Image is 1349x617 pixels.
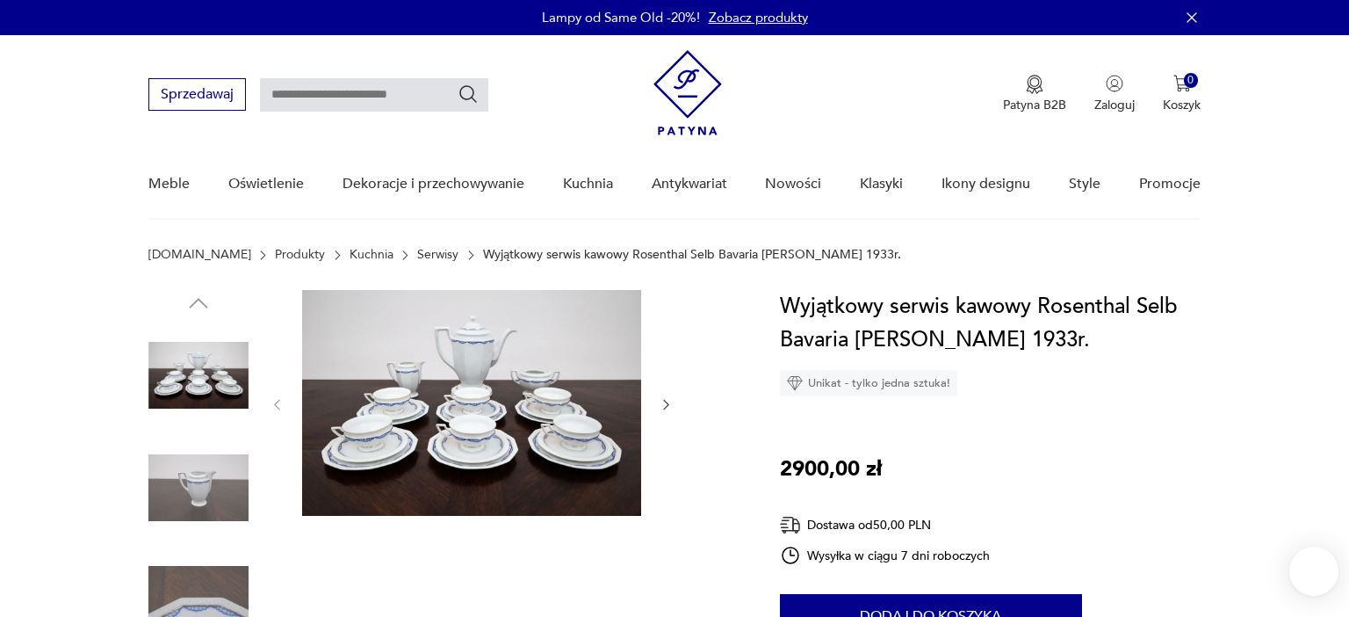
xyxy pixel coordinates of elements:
[780,290,1201,357] h1: Wyjątkowy serwis kawowy Rosenthal Selb Bavaria [PERSON_NAME] 1933r.
[1106,75,1123,92] img: Ikonka użytkownika
[148,150,190,218] a: Meble
[275,248,325,262] a: Produkty
[148,78,246,111] button: Sprzedawaj
[1003,97,1066,113] p: Patyna B2B
[148,90,246,102] a: Sprzedawaj
[1094,97,1135,113] p: Zaloguj
[148,438,249,538] img: Zdjęcie produktu Wyjątkowy serwis kawowy Rosenthal Selb Bavaria MARIA 1933r.
[458,83,479,105] button: Szukaj
[228,150,304,218] a: Oświetlenie
[1289,547,1338,596] iframe: Smartsupp widget button
[780,453,882,486] p: 2900,00 zł
[350,248,393,262] a: Kuchnia
[709,9,808,26] a: Zobacz produkty
[780,514,991,536] div: Dostawa od 50,00 PLN
[941,150,1030,218] a: Ikony designu
[563,150,613,218] a: Kuchnia
[1026,75,1043,94] img: Ikona medalu
[1139,150,1201,218] a: Promocje
[483,248,901,262] p: Wyjątkowy serwis kawowy Rosenthal Selb Bavaria [PERSON_NAME] 1933r.
[653,50,722,135] img: Patyna - sklep z meblami i dekoracjami vintage
[780,545,991,566] div: Wysyłka w ciągu 7 dni roboczych
[780,514,801,536] img: Ikona dostawy
[417,248,458,262] a: Serwisy
[652,150,727,218] a: Antykwariat
[302,290,641,516] img: Zdjęcie produktu Wyjątkowy serwis kawowy Rosenthal Selb Bavaria MARIA 1933r.
[1163,75,1201,113] button: 0Koszyk
[1003,75,1066,113] a: Ikona medaluPatyna B2B
[148,325,249,425] img: Zdjęcie produktu Wyjątkowy serwis kawowy Rosenthal Selb Bavaria MARIA 1933r.
[860,150,903,218] a: Klasyki
[542,9,700,26] p: Lampy od Same Old -20%!
[148,248,251,262] a: [DOMAIN_NAME]
[787,375,803,391] img: Ikona diamentu
[1003,75,1066,113] button: Patyna B2B
[1163,97,1201,113] p: Koszyk
[780,370,957,396] div: Unikat - tylko jedna sztuka!
[1069,150,1100,218] a: Style
[343,150,524,218] a: Dekoracje i przechowywanie
[765,150,821,218] a: Nowości
[1094,75,1135,113] button: Zaloguj
[1184,73,1199,88] div: 0
[1173,75,1191,92] img: Ikona koszyka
